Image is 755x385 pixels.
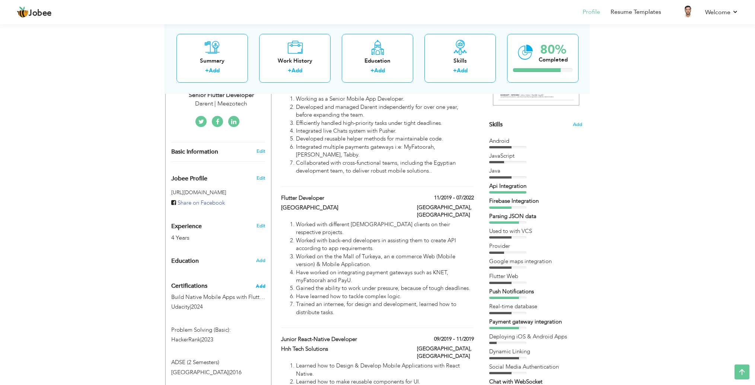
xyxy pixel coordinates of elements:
div: Payment gateway integration [489,318,582,326]
li: Integrated multiple payments gateways i:e: MyFatoorah, [PERSON_NAME], Tabby. [296,143,474,159]
label: [GEOGRAPHIC_DATA], [GEOGRAPHIC_DATA] [417,204,474,219]
label: Flutter Developer [281,194,406,202]
div: Work History [265,57,325,64]
span: Basic Information [171,149,218,155]
span: Edit [257,175,265,182]
li: Have learned how to tackle complex logic. [296,293,474,300]
label: [GEOGRAPHIC_DATA] [281,204,406,212]
div: Push Notifications [489,288,582,296]
a: Add [292,67,302,74]
div: Social Media Authentication [489,363,582,371]
a: Edit [257,148,265,155]
li: Trained an internee, for design and development, learned how to distribute tasks. [296,300,474,316]
span: Skills [489,120,503,129]
li: Developed and managed Darent independently for over one year, before expanding the team. [296,103,474,119]
a: Add [209,67,220,74]
span: 2023 [201,336,213,343]
label: + [205,67,209,75]
span: Add [573,121,582,128]
div: Api Integration [489,182,582,190]
span: 2024 [191,303,203,310]
span: | [190,303,191,310]
label: + [288,67,292,75]
div: Provider [489,242,582,250]
li: Gained the ability to work under pressure, because of tough deadlines. [296,284,474,292]
div: Senior Flutter Developer [171,91,271,100]
a: Resume Templates [611,8,661,16]
span: Add the certifications you’ve earned. [256,284,265,289]
label: ADSE (2 Semesters) [171,359,265,366]
span: HackerRank [171,336,200,343]
span: Education [171,258,199,265]
li: Developed reusable helper methods for maintainable code. [296,135,474,143]
div: Education [348,57,407,64]
span: Certifications [171,282,207,290]
div: Dynamic Linking [489,348,582,356]
div: Darent | Meezotech [171,100,271,108]
span: Add [256,257,265,264]
a: Welcome [705,8,738,17]
a: Add [457,67,468,74]
label: + [370,67,374,75]
li: Learned how to Design & Develop Mobile Applications with React Native. [296,362,474,378]
span: | [229,369,230,376]
li: Working as a Senior Mobile App Developer. [296,95,474,103]
label: 09/2019 - 11/2019 [434,335,474,343]
li: Worked with different [DEMOGRAPHIC_DATA] clients on their respective projects. [296,221,474,237]
span: Jobee [29,9,52,18]
span: Share on Facebook [178,199,225,206]
img: jobee.io [17,6,29,18]
div: Flutter Web [489,272,582,280]
div: Android [489,137,582,145]
div: Parsing JSON data [489,212,582,220]
div: Completed [539,56,568,63]
li: Worked on the the Mall of Turkeya, an e commerce Web (Mobile version) & Mobile Application. [296,253,474,269]
h5: [URL][DOMAIN_NAME] [171,190,265,195]
label: [GEOGRAPHIC_DATA], [GEOGRAPHIC_DATA] [417,345,474,360]
div: Enhance your career by creating a custom URL for your Jobee public profile. [166,167,271,186]
a: Edit [257,223,265,229]
div: Java [489,167,582,175]
label: Build Native Mobile Apps with Flutter (Google) [171,293,265,301]
li: Collaborated with cross-functional teams, including the Egyptian development team, to deliver rob... [296,159,474,175]
a: Profile [583,8,600,16]
div: Summary [182,57,242,64]
div: Deploying iOS & Android Apps [489,333,582,341]
div: 4 Years [171,234,248,242]
span: Jobee Profile [171,176,207,182]
label: Problem Solving (Basic): [171,326,265,334]
div: Used to with VCS [489,227,582,235]
label: Hnh Tech Solutions [281,345,406,353]
div: Add your educational degree. [171,253,265,268]
label: Junior React-Native Developer [281,335,406,343]
li: Have worked on integrating payment gateways such as KNET, myFatoorah and PayU. [296,269,474,285]
span: | [200,336,201,343]
div: Google maps integration [489,258,582,265]
span: Experience [171,223,202,230]
div: Skills [430,57,490,64]
span: Udacity [171,303,190,310]
a: Jobee [17,6,52,18]
li: Worked with back-end developers in assisting them to create API according to app requirements. [296,237,474,253]
span: 2016 [230,369,242,376]
div: 80% [539,43,568,56]
span: [GEOGRAPHIC_DATA] [171,369,229,376]
li: Integrated live Chats system with Pusher. [296,127,474,135]
label: + [453,67,457,75]
li: Efficiently handled high-priority tasks under tight deadlines. [296,119,474,127]
div: JavaScript [489,152,582,160]
label: 11/2019 - 07/2022 [434,194,474,202]
div: Firebase Integration [489,197,582,205]
div: Real-time database [489,303,582,310]
img: Profile Img [682,6,694,18]
a: Add [374,67,385,74]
